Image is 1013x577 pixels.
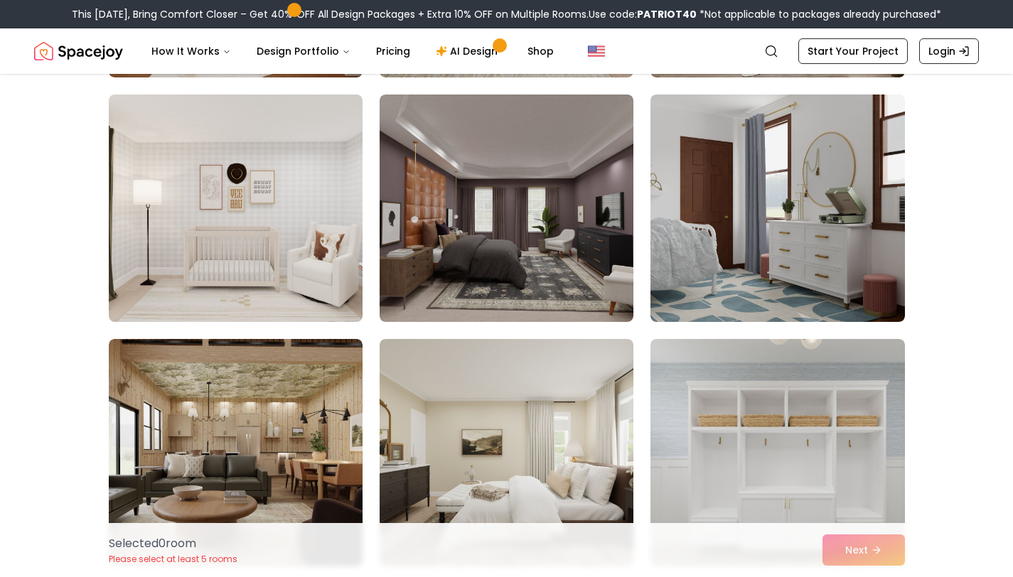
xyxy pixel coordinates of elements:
[589,7,697,21] span: Use code:
[919,38,979,64] a: Login
[140,37,242,65] button: How It Works
[34,37,123,65] a: Spacejoy
[650,339,904,566] img: Room room-33
[637,7,697,21] b: PATRIOT40
[140,37,565,65] nav: Main
[109,554,237,565] p: Please select at least 5 rooms
[588,43,605,60] img: United States
[72,7,941,21] div: This [DATE], Bring Comfort Closer – Get 40% OFF All Design Packages + Extra 10% OFF on Multiple R...
[516,37,565,65] a: Shop
[34,28,979,74] nav: Global
[109,535,237,552] p: Selected 0 room
[380,95,633,322] img: Room room-29
[697,7,941,21] span: *Not applicable to packages already purchased*
[365,37,422,65] a: Pricing
[109,339,363,566] img: Room room-31
[380,339,633,566] img: Room room-32
[650,95,904,322] img: Room room-30
[798,38,908,64] a: Start Your Project
[34,37,123,65] img: Spacejoy Logo
[245,37,362,65] button: Design Portfolio
[424,37,513,65] a: AI Design
[109,95,363,322] img: Room room-28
